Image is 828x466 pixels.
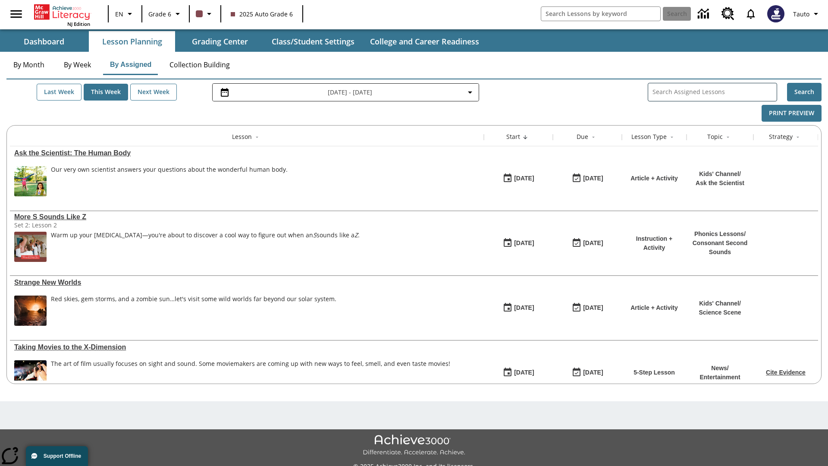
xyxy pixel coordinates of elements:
[14,232,47,262] img: women in a lab smell the armpits of five men
[506,132,520,141] div: Start
[163,54,237,75] button: Collection Building
[313,231,317,239] em: S
[520,132,530,142] button: Sort
[583,367,603,378] div: [DATE]
[6,54,51,75] button: By Month
[514,173,534,184] div: [DATE]
[34,3,90,21] a: Home
[787,83,822,101] button: Search
[541,7,660,21] input: search field
[14,296,47,326] img: Artist's concept of what it would be like to stand on the surface of the exoplanet TRAPPIST-1
[769,132,793,141] div: Strategy
[762,3,790,25] button: Select a new avatar
[14,221,144,229] div: Set 2: Lesson 2
[699,373,740,382] p: Entertainment
[14,343,480,351] a: Taking Movies to the X-Dimension, Lessons
[354,231,358,239] em: Z
[328,88,372,97] span: [DATE] - [DATE]
[84,84,128,101] button: This Week
[51,166,288,196] div: Our very own scientist answers your questions about the wonderful human body.
[514,302,534,313] div: [DATE]
[1,31,87,52] button: Dashboard
[363,435,465,457] img: Achieve3000 Differentiate Accelerate Achieve
[652,86,777,98] input: Search Assigned Lessons
[103,54,158,75] button: By Assigned
[216,87,475,98] button: Select the date range menu item
[699,364,740,373] p: News /
[177,31,263,52] button: Grading Center
[691,239,749,257] p: Consonant Second Sounds
[707,132,723,141] div: Topic
[630,303,678,312] p: Article + Activity
[14,213,480,221] a: More S Sounds Like Z, Lessons
[626,234,682,252] p: Instruction + Activity
[693,2,716,26] a: Data Center
[51,232,360,262] div: Warm up your vocal cords—you're about to discover a cool way to figure out when an S sounds like ...
[634,368,675,377] p: 5-Step Lesson
[500,300,537,316] button: 08/24/25: First time the lesson was available
[588,132,599,142] button: Sort
[37,84,82,101] button: Last Week
[569,235,606,252] button: 08/24/25: Last day the lesson can be accessed
[14,149,480,157] div: Ask the Scientist: The Human Body
[465,87,475,98] svg: Collapse Date Range Filter
[569,365,606,381] button: 08/24/25: Last day the lesson can be accessed
[514,238,534,249] div: [DATE]
[3,1,29,27] button: Open side menu
[51,296,336,303] div: Red skies, gem storms, and a zombie sun…let's visit some wild worlds far beyond our solar system.
[577,132,588,141] div: Due
[14,279,480,287] a: Strange New Worlds, Lessons
[569,300,606,316] button: 08/24/25: Last day the lesson can be accessed
[583,302,603,313] div: [DATE]
[192,6,218,22] button: Class color is dark brown. Change class color
[145,6,186,22] button: Grade: Grade 6, Select a grade
[14,149,480,157] a: Ask the Scientist: The Human Body, Lessons
[514,367,534,378] div: [DATE]
[51,166,288,173] div: Our very own scientist answers your questions about the wonderful human body.
[26,446,88,466] button: Support Offline
[14,343,480,351] div: Taking Movies to the X-Dimension
[569,170,606,187] button: 08/24/25: Last day the lesson can be accessed
[14,213,480,221] div: More S Sounds Like Z
[34,3,90,27] div: Home
[148,9,171,19] span: Grade 6
[583,173,603,184] div: [DATE]
[56,54,99,75] button: By Week
[583,238,603,249] div: [DATE]
[696,179,744,188] p: Ask the Scientist
[51,360,450,390] div: The art of film usually focuses on sight and sound. Some moviemakers are coming up with new ways ...
[252,132,262,142] button: Sort
[130,84,177,101] button: Next Week
[716,2,740,25] a: Resource Center, Will open in new tab
[793,132,803,142] button: Sort
[699,308,741,317] p: Science Scene
[740,3,762,25] a: Notifications
[14,360,47,390] img: Panel in front of the seats sprays water mist to the happy audience at a 4DX-equipped theater.
[691,230,749,239] p: Phonics Lessons /
[51,296,336,326] div: Red skies, gem storms, and a zombie sun…let's visit some wild worlds far beyond our solar system.
[766,369,806,376] a: Cite Evidence
[630,174,678,183] p: Article + Activity
[44,453,81,459] span: Support Offline
[231,9,293,19] span: 2025 Auto Grade 6
[89,31,175,52] button: Lesson Planning
[767,5,784,22] img: Avatar
[51,232,360,239] p: Warm up your [MEDICAL_DATA]—you're about to discover a cool way to figure out when an sounds like...
[699,299,741,308] p: Kids' Channel /
[111,6,139,22] button: Language: EN, Select a language
[14,279,480,287] div: Strange New Worlds
[14,166,47,196] img: Young girl doing a cartwheel
[790,6,825,22] button: Profile/Settings
[115,9,123,19] span: EN
[667,132,677,142] button: Sort
[500,235,537,252] button: 08/24/25: First time the lesson was available
[232,132,252,141] div: Lesson
[67,21,90,27] span: NJ Edition
[265,31,361,52] button: Class/Student Settings
[631,132,667,141] div: Lesson Type
[51,360,450,368] p: The art of film usually focuses on sight and sound. Some moviemakers are coming up with new ways ...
